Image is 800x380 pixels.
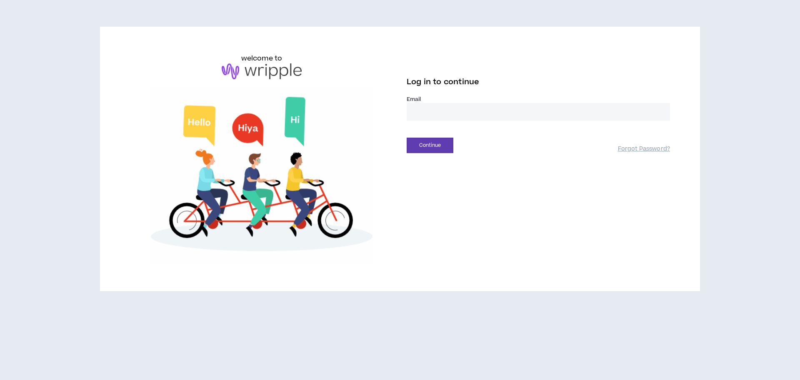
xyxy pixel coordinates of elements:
[407,77,479,87] span: Log in to continue
[222,63,302,79] img: logo-brand.png
[618,145,670,153] a: Forgot Password?
[407,96,670,103] label: Email
[130,88,393,264] img: Welcome to Wripple
[407,138,453,153] button: Continue
[241,53,282,63] h6: welcome to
